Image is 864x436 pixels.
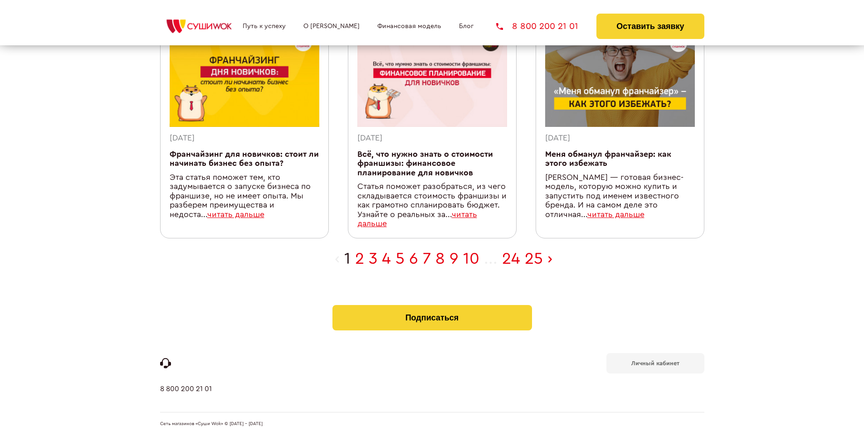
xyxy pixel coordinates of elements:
div: Статья поможет разобраться, из чего складывается стоимость франшизы и как грамотно спланировать б... [357,182,507,229]
b: Личный кабинет [631,360,679,366]
a: 25 [525,251,543,267]
span: Сеть магазинов «Суши Wok» © [DATE] - [DATE] [160,421,263,427]
li: « Previous [332,247,342,271]
a: О [PERSON_NAME] [303,23,360,30]
span: ... [484,251,498,267]
a: читать дальше [587,211,644,218]
button: Оставить заявку [596,14,704,39]
div: [DATE] [545,134,695,143]
a: Next » [547,251,552,267]
a: Путь к успеху [243,23,286,30]
a: Всё, что нужно знать о стоимости франшизы: финансовое планирование для новичков [357,150,493,177]
a: Франчайзинг для новичков: стоит ли начинать бизнес без опыта? [170,150,319,168]
a: 5 [395,251,405,267]
a: читать дальше [207,211,264,218]
button: Подписаться [332,305,532,330]
a: 9 [449,251,459,267]
span: 8 800 200 21 01 [512,22,578,31]
span: 1 [344,251,351,267]
a: 4 [382,251,391,267]
a: 8 800 200 21 01 [496,22,578,31]
div: Эта статья поможет тем, кто задумывается о запуске бизнеса по франшизе, но не имеет опыта. Мы раз... [170,173,319,220]
div: [DATE] [357,134,507,143]
a: 2 [355,251,364,267]
a: Меня обманул франчайзер: как этого избежать [545,150,671,168]
a: Финансовая модель [377,23,441,30]
div: [PERSON_NAME] — готовая бизнес-модель, которую можно купить и запустить под именем известного бре... [545,173,695,220]
a: 3 [369,251,377,267]
a: Личный кабинет [606,353,704,373]
a: 6 [409,251,418,267]
a: Блог [459,23,473,30]
div: [DATE] [170,134,319,143]
a: 24 [502,251,520,267]
a: 7 [423,251,431,267]
a: 8 [435,251,445,267]
a: 10 [463,251,479,267]
a: 8 800 200 21 01 [160,385,212,412]
span: ‹ [335,251,340,267]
